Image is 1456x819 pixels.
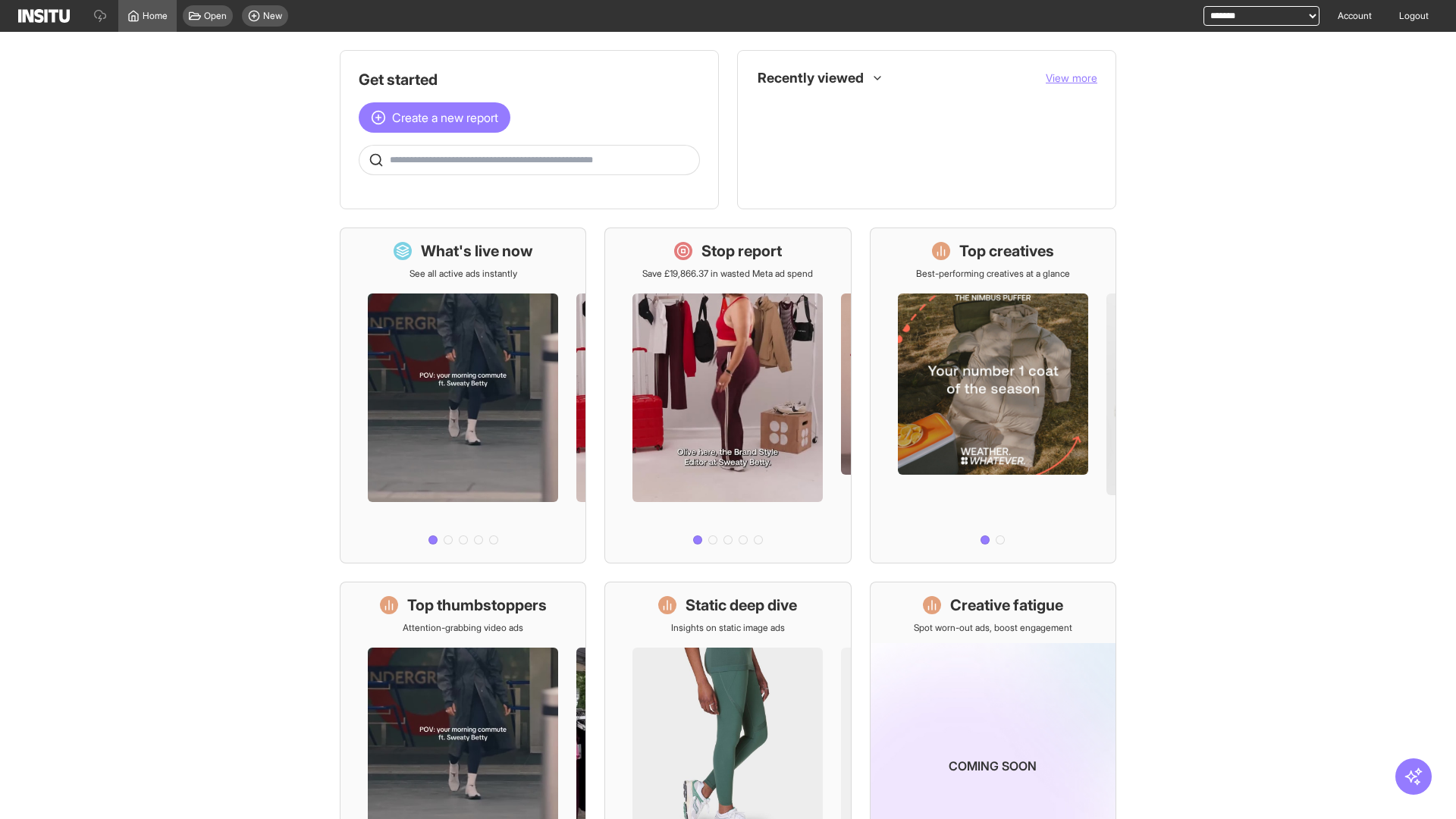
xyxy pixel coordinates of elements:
[407,595,547,616] h1: Top thumbstoppers
[870,227,1116,563] a: Top creativesBest-performing creatives at a glance
[409,268,517,280] p: See all active ads instantly
[642,268,813,280] p: Save £19,866.37 in wasted Meta ad spend
[959,240,1054,262] h1: Top creatives
[340,227,586,563] a: What's live nowSee all active ads instantly
[701,240,782,262] h1: Stop report
[671,622,785,634] p: Insights on static image ads
[359,102,510,133] button: Create a new report
[916,268,1070,280] p: Best-performing creatives at a glance
[604,227,851,563] a: Stop reportSave £19,866.37 in wasted Meta ad spend
[359,69,700,90] h1: Get started
[143,10,168,22] span: Home
[421,240,533,262] h1: What's live now
[403,622,523,634] p: Attention-grabbing video ads
[686,595,797,616] h1: Static deep dive
[204,10,227,22] span: Open
[392,108,498,127] span: Create a new report
[18,9,70,23] img: Logo
[263,10,282,22] span: New
[1046,71,1097,86] button: View more
[1046,71,1097,84] span: View more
